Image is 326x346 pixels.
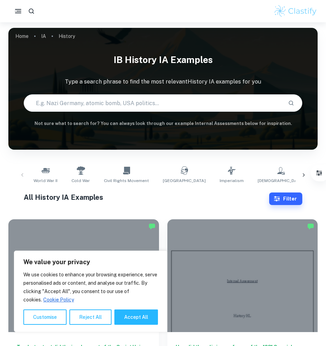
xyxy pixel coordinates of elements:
a: Home [15,31,29,41]
button: Search [285,97,297,109]
span: Cold War [71,178,90,184]
span: [GEOGRAPHIC_DATA] [163,178,206,184]
img: Clastify logo [273,4,318,18]
h1: IB History IA examples [8,50,318,69]
div: We value your privacy [14,251,167,332]
h6: Not sure what to search for? You can always look through our example Internal Assessments below f... [8,120,318,127]
img: Marked [307,223,314,230]
p: Type a search phrase to find the most relevant History IA examples for you [8,78,318,86]
span: [DEMOGRAPHIC_DATA] [258,178,304,184]
span: Civil Rights Movement [104,178,149,184]
button: Reject All [69,309,112,325]
button: Filter [312,166,326,180]
button: Customise [23,309,67,325]
p: We use cookies to enhance your browsing experience, serve personalised ads or content, and analys... [23,270,158,304]
button: Filter [269,192,302,205]
input: E.g. Nazi Germany, atomic bomb, USA politics... [24,93,282,113]
a: Cookie Policy [43,297,74,303]
a: IA [41,31,46,41]
img: Marked [149,223,156,230]
span: Imperialism [220,178,244,184]
p: History [59,32,75,40]
button: Accept All [114,309,158,325]
p: We value your privacy [23,258,158,266]
h1: All History IA Examples [24,192,269,203]
span: World War II [33,178,58,184]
